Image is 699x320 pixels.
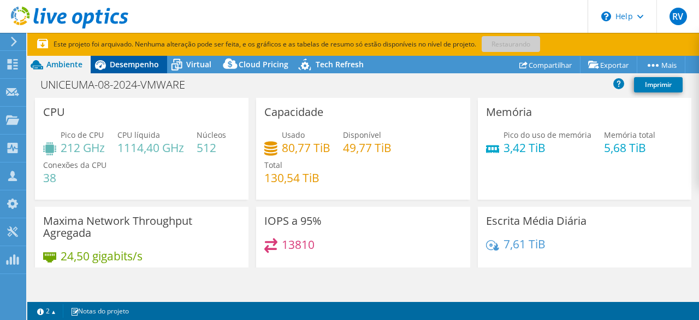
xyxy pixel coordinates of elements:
span: Usado [282,130,305,140]
h4: 212 GHz [61,142,105,154]
span: Virtual [186,59,211,69]
span: Pico do uso de memória [503,130,591,140]
h3: IOPS a 95% [264,215,322,227]
span: Ambiente [46,59,82,69]
h4: 512 [197,142,226,154]
p: Este projeto foi arquivado. Nenhuma alteração pode ser feita, e os gráficos e as tabelas de resum... [37,38,572,50]
span: Desempenho [110,59,159,69]
span: Disponível [343,130,381,140]
span: Tech Refresh [316,59,364,69]
span: Conexões da CPU [43,160,106,170]
h3: Maxima Network Throughput Agregada [43,215,240,239]
span: Cloud Pricing [239,59,288,69]
h4: 13810 [282,238,315,251]
h1: UNICEUMA-08-2024-VMWARE [35,79,202,91]
h3: Capacidade [264,106,323,118]
svg: \n [601,11,611,21]
span: Memória total [604,130,655,140]
h4: 130,54 TiB [264,172,319,184]
a: Imprimir [634,77,683,92]
span: CPU líquida [117,130,160,140]
h4: 49,77 TiB [343,142,392,154]
h4: 1114,40 GHz [117,142,184,154]
h4: 24,50 gigabits/s [61,250,143,262]
h4: 5,68 TiB [604,142,655,154]
span: RV [670,8,687,25]
span: Pico de CPU [61,130,104,140]
h4: 7,61 TiB [503,238,546,250]
h4: 3,42 TiB [503,142,591,154]
h3: CPU [43,106,65,118]
span: Total [264,160,282,170]
span: Núcleos [197,130,226,140]
a: Compartilhar [511,56,580,73]
a: Notas do projeto [63,304,137,318]
a: Exportar [580,56,637,73]
a: Mais [637,56,685,73]
h4: 38 [43,172,106,184]
h3: Memória [486,106,532,118]
h4: 80,77 TiB [282,142,330,154]
a: 2 [29,304,63,318]
h3: Escrita Média Diária [486,215,587,227]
